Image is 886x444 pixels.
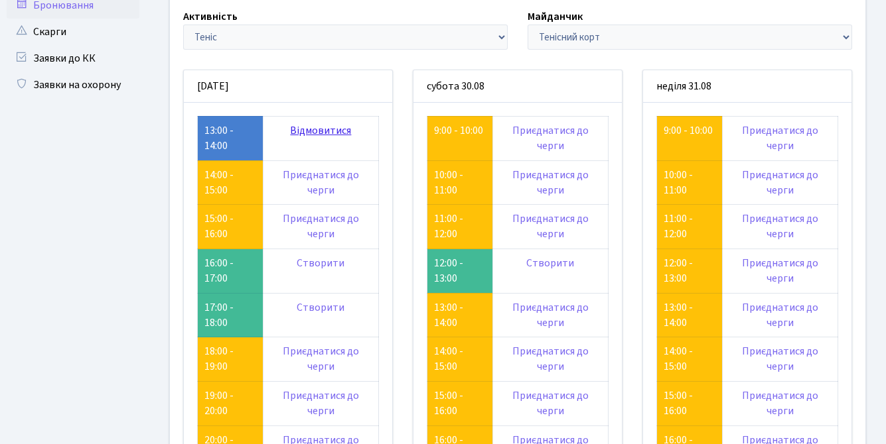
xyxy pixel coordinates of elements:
[198,249,263,294] td: 16:00 - 17:00
[283,388,359,418] a: Приєднатися до черги
[512,168,589,197] a: Приєднатися до черги
[512,123,589,153] a: Приєднатися до черги
[183,9,238,25] label: Активність
[664,168,693,197] a: 10:00 - 11:00
[184,70,392,103] div: [DATE]
[742,211,818,241] a: Приєднатися до черги
[742,388,818,418] a: Приєднатися до черги
[204,388,234,418] a: 19:00 - 20:00
[7,72,139,98] a: Заявки на охорону
[413,70,622,103] div: субота 30.08
[283,211,359,241] a: Приєднатися до черги
[204,211,234,241] a: 15:00 - 16:00
[664,123,713,138] a: 9:00 - 10:00
[434,123,483,138] a: 9:00 - 10:00
[664,256,693,286] a: 12:00 - 13:00
[297,256,344,270] a: Створити
[742,168,818,197] a: Приєднатися до черги
[434,168,463,197] a: 10:00 - 11:00
[198,293,263,337] td: 17:00 - 18:00
[742,300,818,330] a: Приєднатися до черги
[290,123,351,138] a: Відмовитися
[434,344,463,374] a: 14:00 - 15:00
[512,300,589,330] a: Приєднатися до черги
[204,168,234,197] a: 14:00 - 15:00
[427,249,493,294] td: 12:00 - 13:00
[742,344,818,374] a: Приєднатися до черги
[204,344,234,374] a: 18:00 - 19:00
[7,19,139,45] a: Скарги
[664,211,693,241] a: 11:00 - 12:00
[204,123,234,153] a: 13:00 - 14:00
[434,211,463,241] a: 11:00 - 12:00
[512,344,589,374] a: Приєднатися до черги
[283,168,359,197] a: Приєднатися до черги
[643,70,851,103] div: неділя 31.08
[434,300,463,330] a: 13:00 - 14:00
[512,388,589,418] a: Приєднатися до черги
[664,344,693,374] a: 14:00 - 15:00
[526,256,574,270] a: Створити
[283,344,359,374] a: Приєднатися до черги
[664,300,693,330] a: 13:00 - 14:00
[512,211,589,241] a: Приєднатися до черги
[664,388,693,418] a: 15:00 - 16:00
[742,123,818,153] a: Приєднатися до черги
[434,388,463,418] a: 15:00 - 16:00
[742,256,818,286] a: Приєднатися до черги
[528,9,583,25] label: Майданчик
[7,45,139,72] a: Заявки до КК
[297,300,344,315] a: Створити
